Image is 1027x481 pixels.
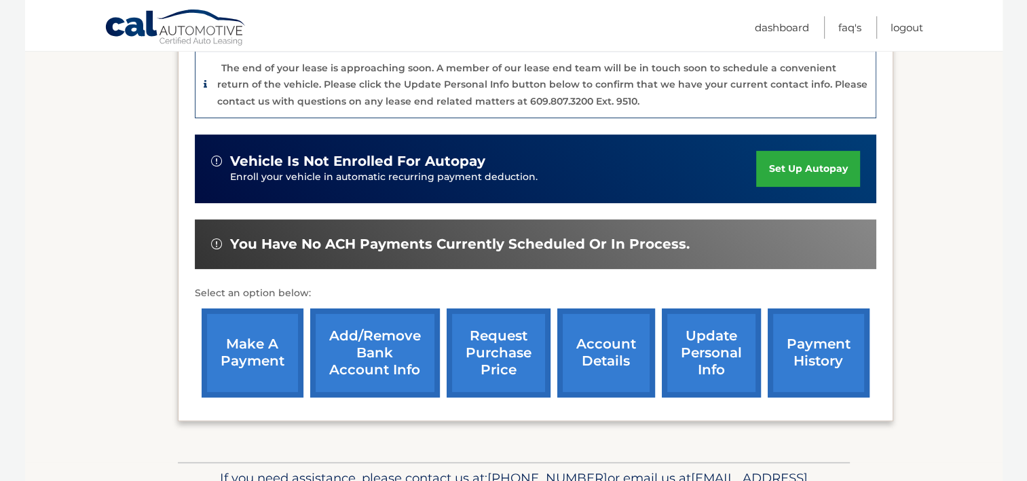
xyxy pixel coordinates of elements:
[230,236,690,253] span: You have no ACH payments currently scheduled or in process.
[202,308,303,397] a: make a payment
[756,151,859,187] a: set up autopay
[838,16,861,39] a: FAQ's
[230,153,485,170] span: vehicle is not enrolled for autopay
[310,308,440,397] a: Add/Remove bank account info
[217,62,867,107] p: The end of your lease is approaching soon. A member of our lease end team will be in touch soon t...
[211,238,222,249] img: alert-white.svg
[211,156,222,166] img: alert-white.svg
[662,308,761,397] a: update personal info
[768,308,870,397] a: payment history
[105,9,247,48] a: Cal Automotive
[891,16,923,39] a: Logout
[195,285,876,302] p: Select an option below:
[230,170,757,185] p: Enroll your vehicle in automatic recurring payment deduction.
[755,16,809,39] a: Dashboard
[447,308,550,397] a: request purchase price
[557,308,655,397] a: account details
